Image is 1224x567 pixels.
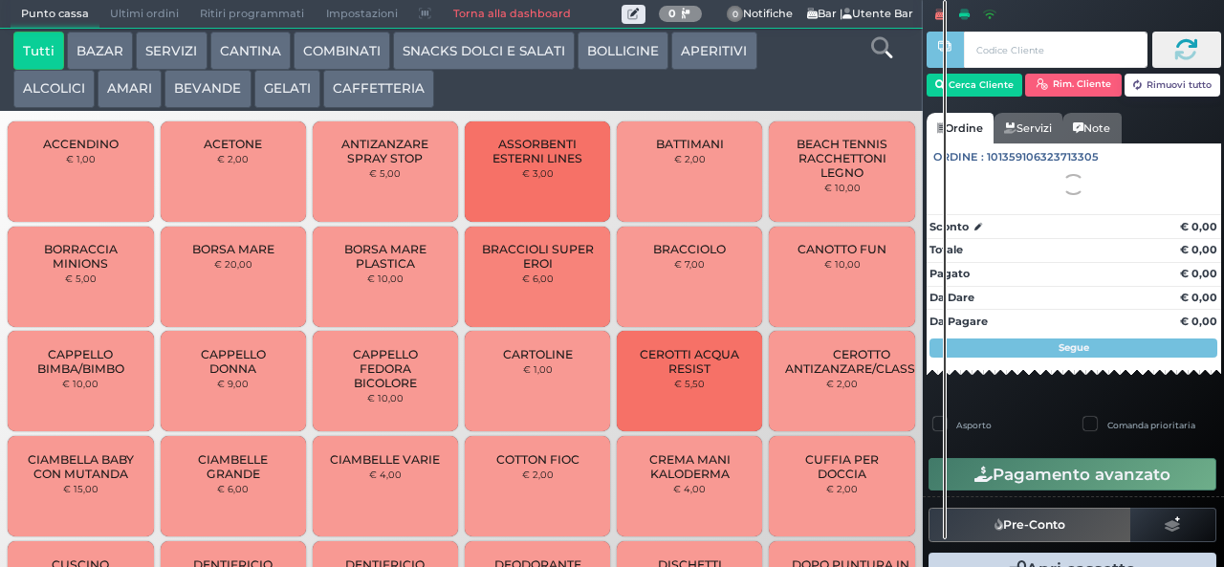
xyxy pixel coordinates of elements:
[24,452,138,481] span: CIAMBELLA BABY CON MUTANDA
[826,483,858,494] small: € 2,00
[99,1,189,28] span: Ultimi ordini
[164,70,251,108] button: BEVANDE
[67,32,133,70] button: BAZAR
[254,70,320,108] button: GELATI
[523,363,553,375] small: € 1,00
[929,243,963,256] strong: Totale
[522,167,554,179] small: € 3,00
[633,452,747,481] span: CREMA MANI KALODERMA
[210,32,291,70] button: CANTINA
[24,242,138,271] span: BORRACCIA MINIONS
[668,7,676,20] b: 0
[316,1,408,28] span: Impostazioni
[674,258,705,270] small: € 7,00
[192,242,274,256] span: BORSA MARE
[785,452,899,481] span: CUFFIA PER DOCCIA
[826,378,858,389] small: € 2,00
[214,258,252,270] small: € 20,00
[673,483,706,494] small: € 4,00
[367,273,404,284] small: € 10,00
[217,378,249,389] small: € 9,00
[824,182,861,193] small: € 10,00
[176,452,290,481] span: CIAMBELLE GRANDE
[927,113,994,143] a: Ordine
[929,219,969,235] strong: Sconto
[1059,341,1089,354] strong: Segue
[24,347,138,376] span: CAPPELLO BIMBA/BIMBO
[824,258,861,270] small: € 10,00
[1180,267,1217,280] strong: € 0,00
[633,347,747,376] span: CEROTTI ACQUA RESIST
[929,315,988,328] strong: Da Pagare
[481,242,595,271] span: BRACCIOLI SUPER EROI
[927,74,1023,97] button: Cerca Cliente
[329,137,443,165] span: ANTIZANZARE SPRAY STOP
[674,153,706,164] small: € 2,00
[1180,291,1217,304] strong: € 0,00
[63,483,98,494] small: € 15,00
[13,32,64,70] button: Tutti
[1180,220,1217,233] strong: € 0,00
[442,1,580,28] a: Torna alla dashboard
[217,483,249,494] small: € 6,00
[13,70,95,108] button: ALCOLICI
[1025,74,1122,97] button: Rim. Cliente
[62,378,98,389] small: € 10,00
[1180,315,1217,328] strong: € 0,00
[578,32,668,70] button: BOLLICINE
[43,137,119,151] span: ACCENDINO
[987,149,1099,165] span: 101359106323713305
[66,153,96,164] small: € 1,00
[204,137,262,151] span: ACETONE
[367,392,404,403] small: € 10,00
[393,32,575,70] button: SNACKS DOLCI E SALATI
[653,242,726,256] span: BRACCIOLO
[369,167,401,179] small: € 5,00
[1062,113,1121,143] a: Note
[671,32,756,70] button: APERITIVI
[323,70,434,108] button: CAFFETTERIA
[11,1,99,28] span: Punto cassa
[1125,74,1221,97] button: Rimuovi tutto
[929,458,1216,491] button: Pagamento avanzato
[674,378,705,389] small: € 5,50
[522,273,554,284] small: € 6,00
[217,153,249,164] small: € 2,00
[656,137,724,151] span: BATTIMANI
[785,137,899,180] span: BEACH TENNIS RACCHETTONI LEGNO
[798,242,886,256] span: CANOTTO FUN
[785,347,937,376] span: CEROTTO ANTIZANZARE/CLASSICO
[933,149,984,165] span: Ordine :
[136,32,207,70] button: SERVIZI
[994,113,1062,143] a: Servizi
[1180,243,1217,256] strong: € 0,00
[98,70,162,108] button: AMARI
[189,1,315,28] span: Ritiri programmati
[1107,419,1195,431] label: Comanda prioritaria
[929,291,974,304] strong: Da Dare
[929,267,970,280] strong: Pagato
[369,469,402,480] small: € 4,00
[964,32,1147,68] input: Codice Cliente
[176,347,290,376] span: CAPPELLO DONNA
[496,452,579,467] span: COTTON FIOC
[329,242,443,271] span: BORSA MARE PLASTICA
[65,273,97,284] small: € 5,00
[481,137,595,165] span: ASSORBENTI ESTERNI LINES
[727,6,744,23] span: 0
[929,508,1131,542] button: Pre-Conto
[329,347,443,390] span: CAPPELLO FEDORA BICOLORE
[503,347,573,361] span: CARTOLINE
[330,452,440,467] span: CIAMBELLE VARIE
[294,32,390,70] button: COMBINATI
[522,469,554,480] small: € 2,00
[956,419,992,431] label: Asporto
